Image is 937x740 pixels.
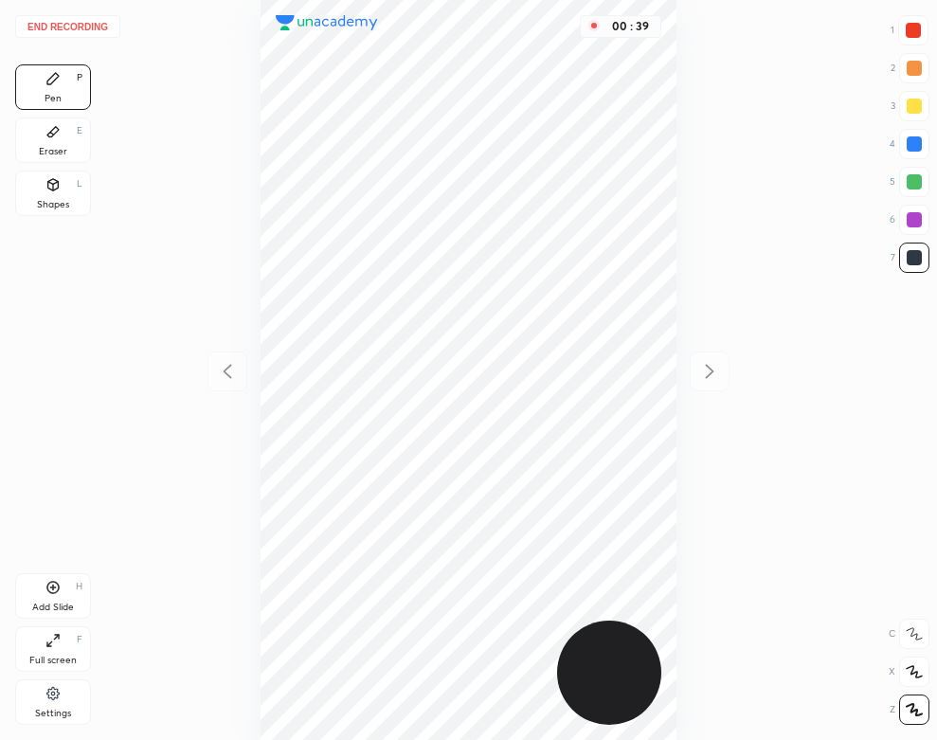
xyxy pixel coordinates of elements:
div: C [889,619,929,649]
div: Pen [45,94,62,103]
div: 4 [890,129,929,159]
div: 7 [891,243,929,273]
div: 3 [891,91,929,121]
div: 2 [891,53,929,83]
div: 00 : 39 [607,20,653,33]
div: X [889,657,929,687]
button: End recording [15,15,120,38]
div: E [77,126,82,135]
div: 5 [890,167,929,197]
div: H [76,582,82,591]
div: 1 [891,15,928,45]
div: Z [890,695,929,725]
div: Shapes [37,200,69,209]
div: Eraser [39,147,67,156]
img: logo.38c385cc.svg [276,15,378,30]
div: P [77,73,82,82]
div: F [77,635,82,644]
div: Add Slide [32,603,74,612]
div: Full screen [29,656,77,665]
div: 6 [890,205,929,235]
div: L [77,179,82,189]
div: Settings [35,709,71,718]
